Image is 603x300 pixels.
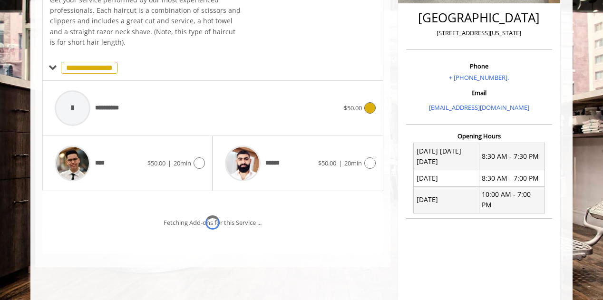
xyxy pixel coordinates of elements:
[147,159,165,167] span: $50.00
[406,133,552,139] h3: Opening Hours
[339,159,342,167] span: |
[479,186,545,213] td: 10:00 AM - 7:00 PM
[174,159,191,167] span: 20min
[164,218,262,228] div: Fetching Add-ons for this Service ...
[344,104,362,112] span: $50.00
[408,28,550,38] p: [STREET_ADDRESS][US_STATE]
[479,170,545,186] td: 8:30 AM - 7:00 PM
[408,89,550,96] h3: Email
[429,103,529,112] a: [EMAIL_ADDRESS][DOMAIN_NAME]
[414,186,479,213] td: [DATE]
[414,170,479,186] td: [DATE]
[479,143,545,170] td: 8:30 AM - 7:30 PM
[318,159,336,167] span: $50.00
[408,11,550,25] h2: [GEOGRAPHIC_DATA]
[168,159,171,167] span: |
[344,159,362,167] span: 20min
[408,63,550,69] h3: Phone
[449,73,509,82] a: + [PHONE_NUMBER].
[414,143,479,170] td: [DATE] [DATE] [DATE]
